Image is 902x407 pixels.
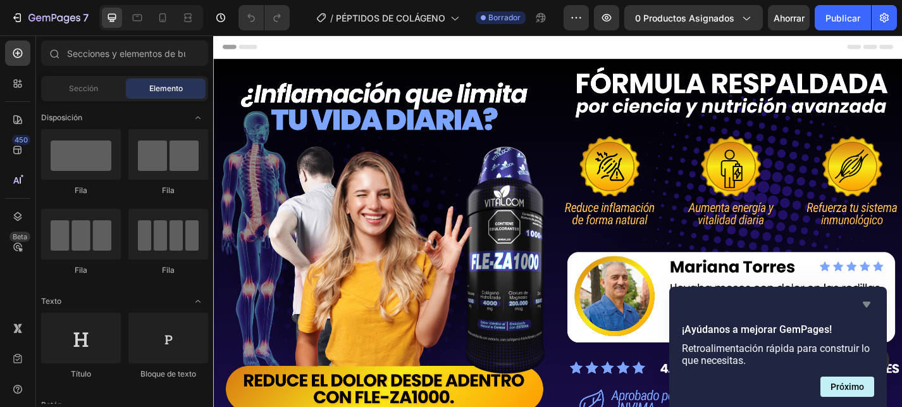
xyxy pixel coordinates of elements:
[75,265,87,275] font: Fila
[162,185,175,195] font: Fila
[774,13,805,23] font: Ahorrar
[815,5,871,30] button: Publicar
[5,5,94,30] button: 7
[635,13,734,23] font: 0 productos asignados
[768,5,810,30] button: Ahorrar
[825,13,860,23] font: Publicar
[188,108,208,128] span: Abrir palanca
[41,113,82,122] font: Disposición
[820,377,874,397] button: Siguiente pregunta
[140,369,196,379] font: Bloque de texto
[624,5,763,30] button: 0 productos asignados
[71,369,91,379] font: Título
[213,35,902,407] iframe: Área de diseño
[859,297,874,312] button: Ocultar encuesta
[188,291,208,311] span: Abrir palanca
[682,342,870,366] font: Retroalimentación rápida para construir lo que necesitas.
[69,84,98,93] font: Sección
[682,297,874,397] div: ¡Ayúdanos a mejorar GemPages!
[41,296,61,306] font: Texto
[13,232,27,241] font: Beta
[336,13,445,23] font: PÉPTIDOS DE COLÁGENO
[831,382,864,392] font: Próximo
[149,84,183,93] font: Elemento
[488,13,521,22] font: Borrador
[238,5,290,30] div: Deshacer/Rehacer
[382,35,759,350] img: 2.avif
[162,265,175,275] font: Fila
[330,13,333,23] font: /
[15,135,28,144] font: 450
[682,323,832,335] font: ¡Ayúdanos a mejorar GemPages!
[41,41,208,66] input: Secciones y elementos de búsqueda
[75,185,87,195] font: Fila
[83,11,89,24] font: 7
[682,322,874,337] h2: ¡Ayúdanos a mejorar GemPages!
